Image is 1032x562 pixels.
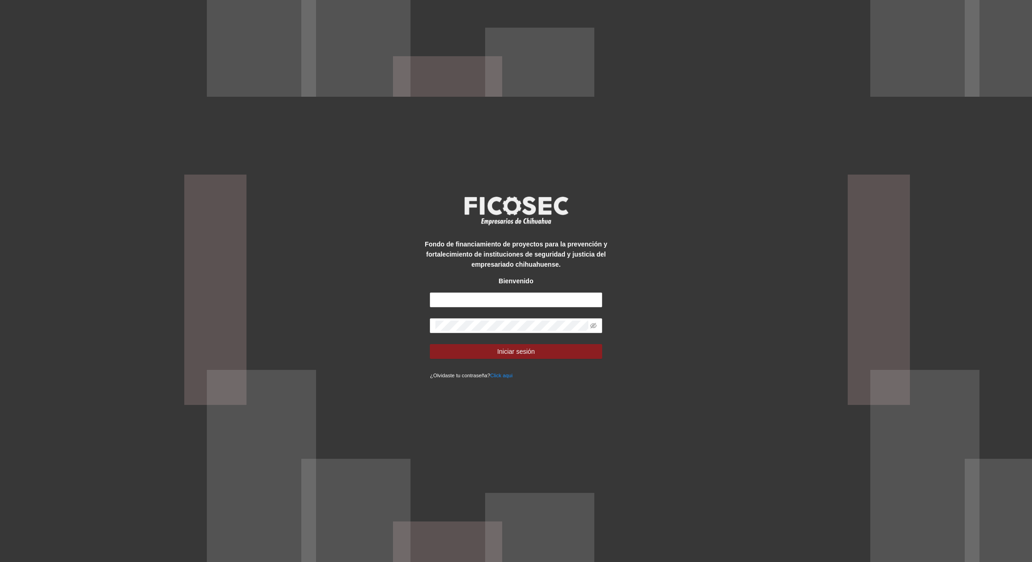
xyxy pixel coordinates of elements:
[590,322,597,329] span: eye-invisible
[458,193,574,228] img: logo
[490,373,513,378] a: Click aqui
[497,346,535,357] span: Iniciar sesión
[498,277,533,285] strong: Bienvenido
[430,344,602,359] button: Iniciar sesión
[430,373,512,378] small: ¿Olvidaste tu contraseña?
[425,240,607,268] strong: Fondo de financiamiento de proyectos para la prevención y fortalecimiento de instituciones de seg...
